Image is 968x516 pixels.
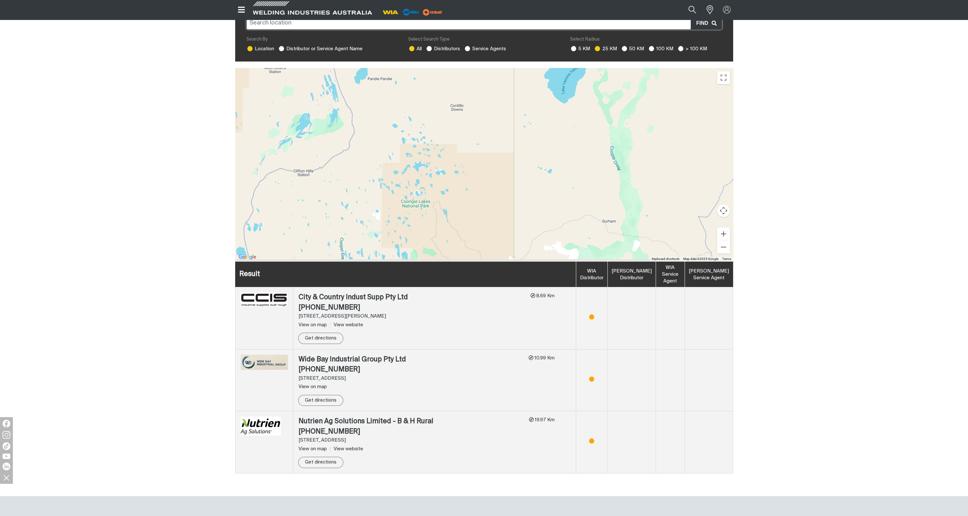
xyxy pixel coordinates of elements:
[426,46,460,51] label: Distributors
[241,292,288,307] img: City & Country Indust Supp Pty Ltd
[237,253,258,261] a: Open this area in Google Maps (opens a new window)
[717,241,730,253] button: Zoom out
[656,262,685,287] th: WIA Service Agent
[246,46,274,51] label: Location
[241,416,281,435] img: Nutrien Ag Solutions Limited - B & H Rural
[677,46,707,51] label: > 100 KM
[246,17,722,30] input: Search location
[576,262,607,287] th: WIA Distributor
[421,10,444,14] a: miller
[299,365,523,375] div: [PHONE_NUMBER]
[696,19,711,27] span: Find
[3,442,10,450] img: TikTok
[246,36,398,43] div: Search By
[298,333,343,344] a: Get directions
[241,355,288,370] img: Wide Bay Industrial Group Pty Ltd
[607,262,656,287] th: [PERSON_NAME] Distributor
[717,71,730,84] button: Toggle fullscreen view
[570,46,590,51] label: 5 KM
[3,420,10,427] img: Facebook
[535,293,555,298] span: 8.69 Km
[408,36,560,43] div: Select Search Type
[299,303,525,313] div: [PHONE_NUMBER]
[278,46,363,51] label: Distributor or Service Agent Name
[3,431,10,439] img: Instagram
[594,46,617,51] label: 25 KM
[3,454,10,459] img: YouTube
[235,262,576,287] th: Result
[621,46,644,51] label: 50 KM
[685,262,733,287] th: [PERSON_NAME] Service Agent
[652,257,679,261] button: Keyboard shortcuts
[570,36,722,43] div: Select Radius
[683,257,718,261] span: Map data ©2025 Google
[299,384,327,389] span: View on map
[299,292,525,303] div: City & Country Indust Supp Pty Ltd
[464,46,506,51] label: Service Agents
[299,375,523,382] div: [STREET_ADDRESS]
[299,313,525,320] div: [STREET_ADDRESS][PERSON_NAME]
[534,417,555,422] span: 19.97 Km
[299,416,524,427] div: Nutrien Ag Solutions Limited - B & H Rural
[421,7,444,17] img: miller
[298,395,343,406] a: Get directions
[1,472,12,483] img: hide socials
[299,355,523,365] div: Wide Bay Industrial Group Pty Ltd
[3,463,10,470] img: LinkedIn
[298,457,343,468] a: Get directions
[717,227,730,240] button: Zoom in
[648,46,673,51] label: 100 KM
[533,356,555,360] span: 10.99 Km
[299,322,327,327] span: View on map
[299,446,327,451] span: View on map
[681,3,703,17] button: Search products
[717,204,730,217] button: Map camera controls
[330,322,363,327] a: View website
[237,253,258,261] img: Google
[299,427,524,437] div: [PHONE_NUMBER]
[299,437,524,444] div: [STREET_ADDRESS]
[408,46,422,51] label: All
[330,446,363,451] a: View website
[673,3,703,17] input: Product name or item number...
[691,17,721,29] button: Find
[722,257,731,261] a: Terms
